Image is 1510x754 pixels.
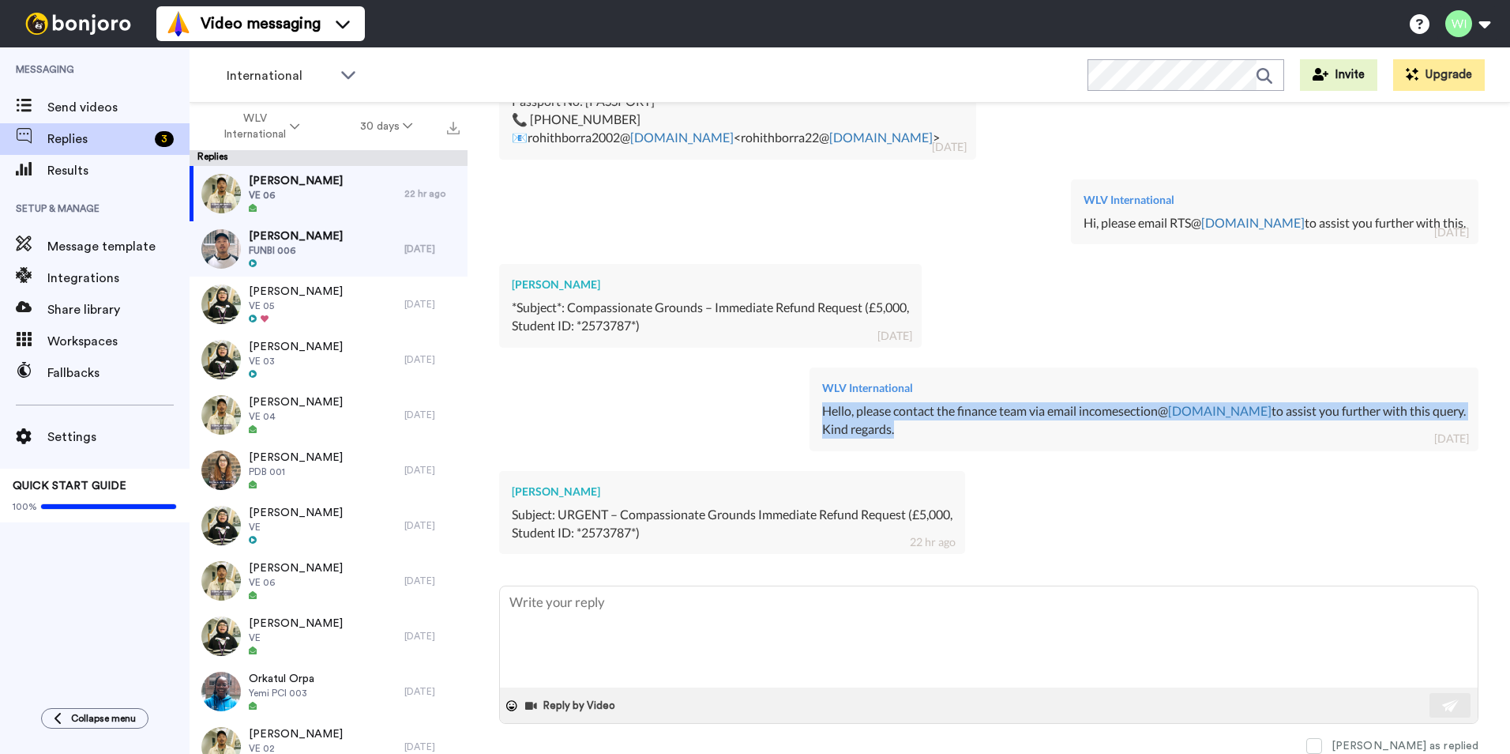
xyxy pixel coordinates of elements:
[249,394,343,410] span: [PERSON_NAME]
[47,130,148,149] span: Replies
[249,576,343,589] span: VE 06
[404,464,460,477] div: [DATE]
[829,130,933,145] a: [DOMAIN_NAME]
[512,277,909,292] div: [PERSON_NAME]
[404,519,460,532] div: [DATE]
[47,364,190,383] span: Fallbacks
[19,13,137,35] img: bj-logo-header-white.svg
[910,534,956,550] div: 22 hr ago
[1442,699,1459,712] img: send-white.svg
[201,174,241,213] img: 0679e79f-bf66-4ac1-86ef-078eae539f64-thumb.jpg
[41,708,148,729] button: Collapse menu
[249,450,343,466] span: [PERSON_NAME]
[190,443,468,498] a: [PERSON_NAME]PDB 001[DATE]
[190,387,468,443] a: [PERSON_NAME]VE 04[DATE]
[47,237,190,256] span: Message template
[190,166,468,221] a: [PERSON_NAME]VE 0622 hr ago
[630,130,734,145] a: [DOMAIN_NAME]
[13,500,37,513] span: 100%
[512,506,952,542] div: Subject: URGENT – Compassionate Grounds Immediate Refund Request (£5,000, Student ID: *2573787*)
[524,694,620,718] button: Reply by Video
[822,402,1466,439] div: Hello, please contact the finance team via email incomesection@ to assist you further with this q...
[404,243,460,255] div: [DATE]
[223,111,287,142] span: WLV International
[932,139,967,155] div: [DATE]
[190,150,468,166] div: Replies
[249,228,343,244] span: [PERSON_NAME]
[822,380,1466,396] div: WLV International
[1434,431,1469,447] div: [DATE]
[249,355,343,368] span: VE 03
[404,685,460,698] div: [DATE]
[249,339,343,355] span: [PERSON_NAME]
[249,300,343,312] span: VE 05
[71,712,136,725] span: Collapse menu
[193,104,330,149] button: WLV International
[166,11,191,36] img: vm-color.svg
[201,451,241,490] img: 139000d5-7d0b-4327-a7b9-3e70836d1946-thumb.jpg
[47,332,190,351] span: Workspaces
[512,299,909,335] div: *Subject*: Compassionate Grounds – Immediate Refund Request (£5,000, Student ID: *2573787*)
[1300,59,1377,91] button: Invite
[227,66,332,85] span: International
[1084,214,1466,232] div: Hi, please email RTS@ to assist you further with this.
[47,98,190,117] span: Send videos
[447,122,460,134] img: export.svg
[512,484,952,500] div: [PERSON_NAME]
[249,284,343,300] span: [PERSON_NAME]
[47,300,190,319] span: Share library
[190,609,468,664] a: [PERSON_NAME]VE[DATE]
[249,671,314,687] span: Orkatul Orpa
[155,131,174,147] div: 3
[1332,738,1478,754] div: [PERSON_NAME] as replied
[404,298,460,311] div: [DATE]
[47,161,190,180] span: Results
[404,630,460,643] div: [DATE]
[404,187,460,200] div: 22 hr ago
[330,112,443,141] button: 30 days
[201,340,241,379] img: 22e093ee-6621-4089-9a64-2bb4a3293c61-thumb.jpg
[249,726,343,742] span: [PERSON_NAME]
[201,616,241,656] img: 9d005285-f2cd-48ce-ae0f-47eda6f368c7-thumb.jpg
[47,269,190,288] span: Integrations
[13,481,126,492] span: QUICK START GUIDE
[1434,224,1469,240] div: [DATE]
[190,664,468,719] a: Orkatul OrpaYemi PCI 003[DATE]
[201,395,241,435] img: d9b90043-b27e-4f46-9234-97d7fd64af05-thumb.jpg
[249,560,343,576] span: [PERSON_NAME]
[1393,59,1485,91] button: Upgrade
[249,244,343,257] span: FUNBI 006
[404,575,460,587] div: [DATE]
[249,410,343,423] span: VE 04
[249,631,343,644] span: VE
[249,616,343,631] span: [PERSON_NAME]
[404,353,460,366] div: [DATE]
[249,173,343,189] span: [PERSON_NAME]
[47,428,190,447] span: Settings
[201,672,241,711] img: 3e23c4d3-1de5-4687-a0b0-757430013745-thumb.jpg
[404,409,460,421] div: [DATE]
[201,561,241,601] img: 0679e79f-bf66-4ac1-86ef-078eae539f64-thumb.jpg
[1168,403,1271,418] a: [DOMAIN_NAME]
[442,115,464,138] button: Export all results that match these filters now.
[190,332,468,387] a: [PERSON_NAME]VE 03[DATE]
[249,466,343,478] span: PDB 001
[249,505,343,521] span: [PERSON_NAME]
[190,498,468,553] a: [PERSON_NAME]VE[DATE]
[404,741,460,753] div: [DATE]
[190,553,468,609] a: [PERSON_NAME]VE 06[DATE]
[201,229,241,269] img: 20357b13-09c5-4b1e-98cd-6bacbcb48d6b-thumb.jpg
[1201,215,1305,230] a: [DOMAIN_NAME]
[877,328,912,344] div: [DATE]
[249,189,343,202] span: VE 06
[249,687,314,699] span: Yemi PCI 003
[201,285,241,324] img: c5771198-484c-41a4-a086-442532575777-thumb.jpg
[190,277,468,332] a: [PERSON_NAME]VE 05[DATE]
[1084,192,1466,208] div: WLV International
[201,13,321,35] span: Video messaging
[190,221,468,277] a: [PERSON_NAME]FUNBI 006[DATE]
[201,506,241,545] img: b7a95c32-d3d2-455d-b707-40783128711b-thumb.jpg
[249,521,343,533] span: VE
